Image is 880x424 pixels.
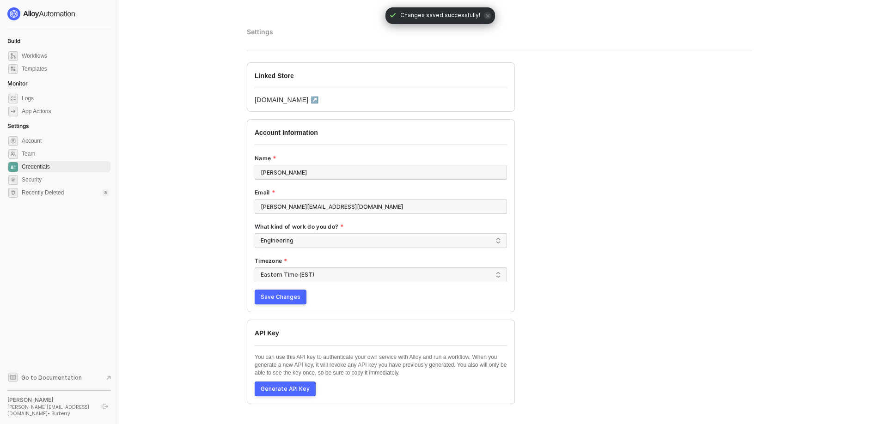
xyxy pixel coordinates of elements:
[7,7,110,20] a: logo
[255,353,507,377] p: You can use this API key to authenticate your own service with Alloy and run a workflow. When you...
[400,11,480,20] span: Changes saved successfully!
[8,188,18,198] span: settings
[255,199,507,214] input: Email
[8,94,18,103] span: icon-logs
[255,189,275,196] label: Email
[247,28,752,36] div: Settings
[22,135,109,146] span: Account
[255,257,288,265] label: Timezone
[8,175,18,185] span: security
[389,12,397,19] span: icon-check
[7,372,111,383] a: Knowledge Base
[8,373,18,382] span: documentation
[22,189,64,197] span: Recently Deleted
[22,50,109,61] span: Workflows
[8,149,18,159] span: team
[255,96,318,103] a: [DOMAIN_NAME] ↗
[21,374,82,382] span: Go to Documentation
[255,290,306,304] button: Save Changes
[8,107,18,116] span: icon-app-actions
[8,51,18,61] span: dashboard
[255,382,316,396] button: Generate API Key
[7,7,76,20] img: logo
[255,165,507,180] input: Name
[484,12,491,19] span: icon-close
[103,404,108,409] span: logout
[255,128,507,145] div: Account Information
[7,37,20,44] span: Build
[261,293,300,301] span: Save Changes
[7,396,94,404] div: [PERSON_NAME]
[255,155,277,162] label: Name
[7,122,29,129] span: Settings
[103,189,109,196] div: 8
[22,63,109,74] span: Templates
[104,373,113,382] span: document-arrow
[22,108,51,115] div: App Actions
[261,268,501,282] span: Eastern Time (EST)
[22,174,109,185] span: Security
[255,71,507,88] div: Linked Store
[255,223,344,230] label: What kind of work do you do?
[8,64,18,74] span: marketplace
[255,328,507,345] div: API Key
[22,161,109,172] span: Credentials
[8,162,18,172] span: credentials
[8,136,18,146] span: settings
[261,385,310,393] div: Generate API Key
[7,80,28,87] span: Monitor
[22,93,109,104] span: Logs
[261,234,501,248] span: Engineering
[7,404,94,417] div: [PERSON_NAME][EMAIL_ADDRESS][DOMAIN_NAME] • Burberry
[22,148,109,159] span: Team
